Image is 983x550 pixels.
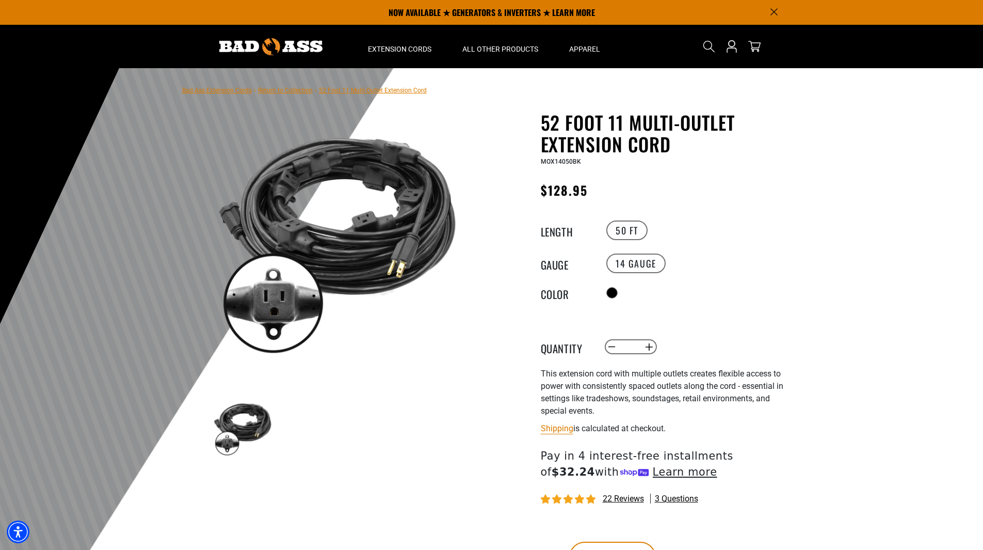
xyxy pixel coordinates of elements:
nav: breadcrumbs [182,84,427,96]
label: 50 FT [606,221,648,240]
span: 3 questions [655,493,698,505]
span: MOX14050BK [541,158,581,165]
div: is calculated at checkout. [541,421,794,435]
span: 52 Foot 11 Multi-Outlet Extension Cord [319,87,427,94]
span: Extension Cords [368,44,431,54]
h1: 52 Foot 11 Multi-Outlet Extension Cord [541,112,794,155]
a: Return to Collection [258,87,313,94]
span: $128.95 [541,181,588,199]
span: › [254,87,256,94]
legend: Color [541,286,592,300]
legend: Length [541,224,592,237]
img: black [213,398,272,458]
summary: All Other Products [447,25,554,68]
summary: Extension Cords [352,25,447,68]
div: Accessibility Menu [7,521,29,543]
label: 14 Gauge [606,254,666,273]
img: black [213,114,461,363]
span: 22 reviews [603,494,644,504]
a: Bad Ass Extension Cords [182,87,252,94]
a: Open this option [723,25,740,68]
span: › [315,87,317,94]
span: 4.95 stars [541,495,598,505]
img: Bad Ass Extension Cords [219,38,323,55]
span: This extension cord with multiple outlets creates flexible access to power with consistently spac... [541,369,783,416]
label: Quantity [541,340,592,354]
legend: Gauge [541,257,592,270]
summary: Search [701,38,717,55]
a: Shipping [541,423,573,433]
span: All Other Products [462,44,538,54]
a: cart [746,40,763,53]
summary: Apparel [554,25,616,68]
span: Apparel [569,44,600,54]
